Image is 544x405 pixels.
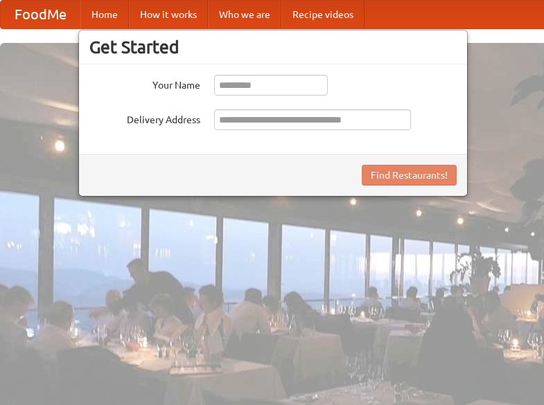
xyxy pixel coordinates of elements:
[89,37,457,57] h3: Get Started
[281,1,365,28] a: Recipe videos
[1,1,80,28] a: FoodMe
[89,109,200,127] label: Delivery Address
[129,1,208,28] a: How it works
[89,75,200,92] label: Your Name
[362,165,457,186] button: Find Restaurants!
[80,1,129,28] a: Home
[208,1,281,28] a: Who we are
